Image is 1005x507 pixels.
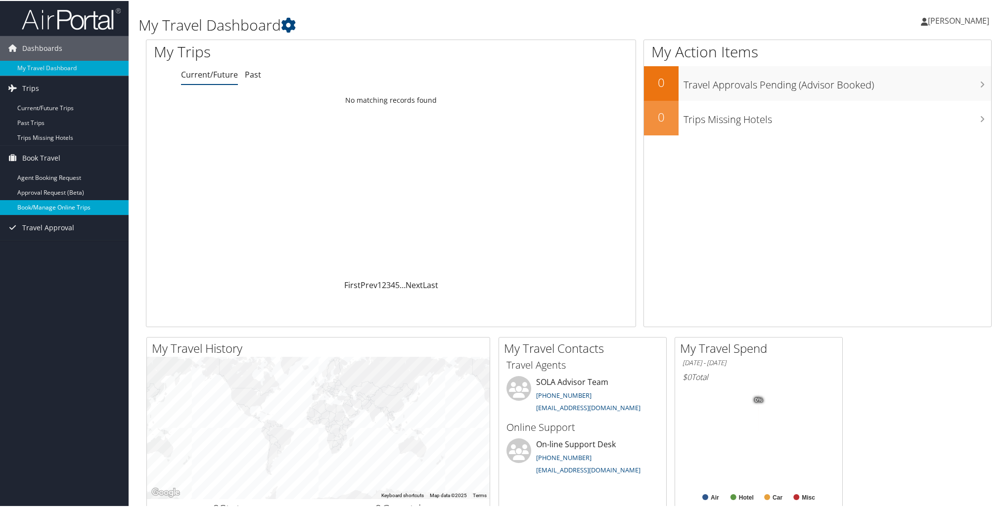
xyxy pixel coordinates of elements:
[683,371,691,381] span: $0
[680,339,842,356] h2: My Travel Spend
[149,485,182,498] img: Google
[22,35,62,60] span: Dashboards
[683,357,835,367] h6: [DATE] - [DATE]
[802,493,815,500] text: Misc
[245,68,261,79] a: Past
[22,214,74,239] span: Travel Approval
[400,279,406,290] span: …
[921,5,999,35] a: [PERSON_NAME]
[386,279,391,290] a: 3
[773,493,782,500] text: Car
[536,452,592,461] a: [PHONE_NUMBER]
[739,493,754,500] text: Hotel
[344,279,361,290] a: First
[423,279,438,290] a: Last
[504,339,666,356] h2: My Travel Contacts
[181,68,238,79] a: Current/Future
[146,90,636,108] td: No matching records found
[506,357,659,371] h3: Travel Agents
[928,14,989,25] span: [PERSON_NAME]
[755,396,763,402] tspan: 0%
[149,485,182,498] a: Open this area in Google Maps (opens a new window)
[644,73,679,90] h2: 0
[684,107,991,126] h3: Trips Missing Hotels
[644,108,679,125] h2: 0
[502,437,664,478] li: On-line Support Desk
[644,65,991,100] a: 0Travel Approvals Pending (Advisor Booked)
[430,492,467,497] span: Map data ©2025
[377,279,382,290] a: 1
[473,492,487,497] a: Terms (opens in new tab)
[138,14,712,35] h1: My Travel Dashboard
[152,339,490,356] h2: My Travel History
[382,279,386,290] a: 2
[361,279,377,290] a: Prev
[22,145,60,169] span: Book Travel
[644,41,991,61] h1: My Action Items
[22,6,121,30] img: airportal-logo.png
[536,390,592,399] a: [PHONE_NUMBER]
[502,375,664,416] li: SOLA Advisor Team
[22,75,39,100] span: Trips
[684,72,991,91] h3: Travel Approvals Pending (Advisor Booked)
[644,100,991,134] a: 0Trips Missing Hotels
[406,279,423,290] a: Next
[381,491,424,498] button: Keyboard shortcuts
[154,41,424,61] h1: My Trips
[536,465,640,473] a: [EMAIL_ADDRESS][DOMAIN_NAME]
[395,279,400,290] a: 5
[711,493,719,500] text: Air
[683,371,835,381] h6: Total
[391,279,395,290] a: 4
[506,420,659,433] h3: Online Support
[536,402,640,411] a: [EMAIL_ADDRESS][DOMAIN_NAME]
